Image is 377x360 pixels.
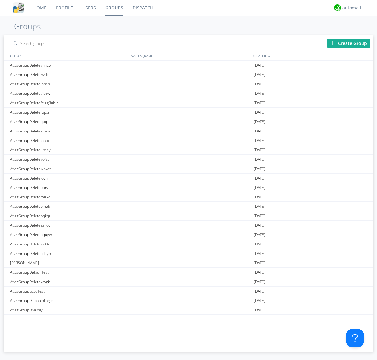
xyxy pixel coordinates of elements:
[4,296,373,305] a: AtlasGroupDispatchLarge[DATE]
[8,296,129,305] div: AtlasGroupDispatchLarge
[254,164,265,174] span: [DATE]
[4,136,373,145] a: AtlasGroupDeleteloarx[DATE]
[254,183,265,192] span: [DATE]
[4,61,373,70] a: AtlasGroupDeleteynncw[DATE]
[251,51,373,60] div: CREATED
[8,136,129,145] div: AtlasGroupDeleteloarx
[8,221,129,230] div: AtlasGroupDeletezzhov
[13,2,24,13] img: cddb5a64eb264b2086981ab96f4c1ba7
[4,277,373,287] a: AtlasGroupDeletevcvgb[DATE]
[254,258,265,268] span: [DATE]
[4,117,373,126] a: AtlasGroupDeleteqbtpr[DATE]
[254,155,265,164] span: [DATE]
[254,192,265,202] span: [DATE]
[254,98,265,108] span: [DATE]
[254,315,265,324] span: [DATE]
[8,155,129,164] div: AtlasGroupDeletevofzt
[4,145,373,155] a: AtlasGroupDeleteubssy[DATE]
[4,239,373,249] a: AtlasGroupDeleteloddi[DATE]
[8,277,129,286] div: AtlasGroupDeletevcvgb
[8,230,129,239] div: AtlasGroupDeleteoquyw
[254,145,265,155] span: [DATE]
[254,239,265,249] span: [DATE]
[8,239,129,249] div: AtlasGroupDeleteloddi
[254,277,265,287] span: [DATE]
[4,155,373,164] a: AtlasGroupDeletevofzt[DATE]
[4,192,373,202] a: AtlasGroupDeletemlrke[DATE]
[4,287,373,296] a: AtlasGroupLoadTest[DATE]
[254,79,265,89] span: [DATE]
[8,117,129,126] div: AtlasGroupDeleteqbtpr
[4,108,373,117] a: AtlasGroupDeletefbpxr[DATE]
[4,183,373,192] a: AtlasGroupDeleteboryt[DATE]
[4,98,373,108] a: AtlasGroupDeletefculgRubin[DATE]
[254,174,265,183] span: [DATE]
[342,5,366,11] div: automation+atlas
[4,305,373,315] a: AtlasGroupDMOnly[DATE]
[4,174,373,183] a: AtlasGroupDeleteloyhf[DATE]
[4,202,373,211] a: AtlasGroupDeletebinek[DATE]
[4,221,373,230] a: AtlasGroupDeletezzhov[DATE]
[4,126,373,136] a: AtlasGroupDeletewjzuw[DATE]
[346,329,364,347] iframe: Toggle Customer Support
[254,230,265,239] span: [DATE]
[254,108,265,117] span: [DATE]
[4,79,373,89] a: AtlasGroupDeletelnnsn[DATE]
[8,70,129,79] div: AtlasGroupDeletelwsfe
[8,51,128,60] div: GROUPS
[8,315,129,324] div: AtlasGroupMessageArchive
[254,117,265,126] span: [DATE]
[8,164,129,173] div: AtlasGroupDeletewhyaz
[4,315,373,324] a: AtlasGroupMessageArchive[DATE]
[4,230,373,239] a: AtlasGroupDeleteoquyw[DATE]
[4,164,373,174] a: AtlasGroupDeletewhyaz[DATE]
[254,296,265,305] span: [DATE]
[254,136,265,145] span: [DATE]
[4,211,373,221] a: AtlasGroupDeletepqkqu[DATE]
[11,39,195,48] input: Search groups
[254,70,265,79] span: [DATE]
[8,258,129,267] div: [PERSON_NAME]
[254,287,265,296] span: [DATE]
[8,98,129,107] div: AtlasGroupDeletefculgRubin
[8,268,129,277] div: AtlasGroupDefaultTest
[8,61,129,70] div: AtlasGroupDeleteynncw
[331,41,335,45] img: plus.svg
[254,126,265,136] span: [DATE]
[8,192,129,201] div: AtlasGroupDeletemlrke
[129,51,251,60] div: SYSTEM_NAME
[254,202,265,211] span: [DATE]
[8,249,129,258] div: AtlasGroupDeleteaduyn
[8,145,129,154] div: AtlasGroupDeleteubssy
[4,268,373,277] a: AtlasGroupDefaultTest[DATE]
[8,89,129,98] div: AtlasGroupDeleteyiozw
[8,126,129,136] div: AtlasGroupDeletewjzuw
[8,174,129,183] div: AtlasGroupDeleteloyhf
[254,89,265,98] span: [DATE]
[327,39,370,48] div: Create Group
[8,183,129,192] div: AtlasGroupDeleteboryt
[334,4,341,11] img: d2d01cd9b4174d08988066c6d424eccd
[8,108,129,117] div: AtlasGroupDeletefbpxr
[8,202,129,211] div: AtlasGroupDeletebinek
[254,305,265,315] span: [DATE]
[4,89,373,98] a: AtlasGroupDeleteyiozw[DATE]
[8,211,129,220] div: AtlasGroupDeletepqkqu
[254,61,265,70] span: [DATE]
[8,305,129,314] div: AtlasGroupDMOnly
[8,287,129,296] div: AtlasGroupLoadTest
[8,79,129,89] div: AtlasGroupDeletelnnsn
[4,249,373,258] a: AtlasGroupDeleteaduyn[DATE]
[4,70,373,79] a: AtlasGroupDeletelwsfe[DATE]
[254,221,265,230] span: [DATE]
[254,249,265,258] span: [DATE]
[4,258,373,268] a: [PERSON_NAME][DATE]
[254,268,265,277] span: [DATE]
[254,211,265,221] span: [DATE]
